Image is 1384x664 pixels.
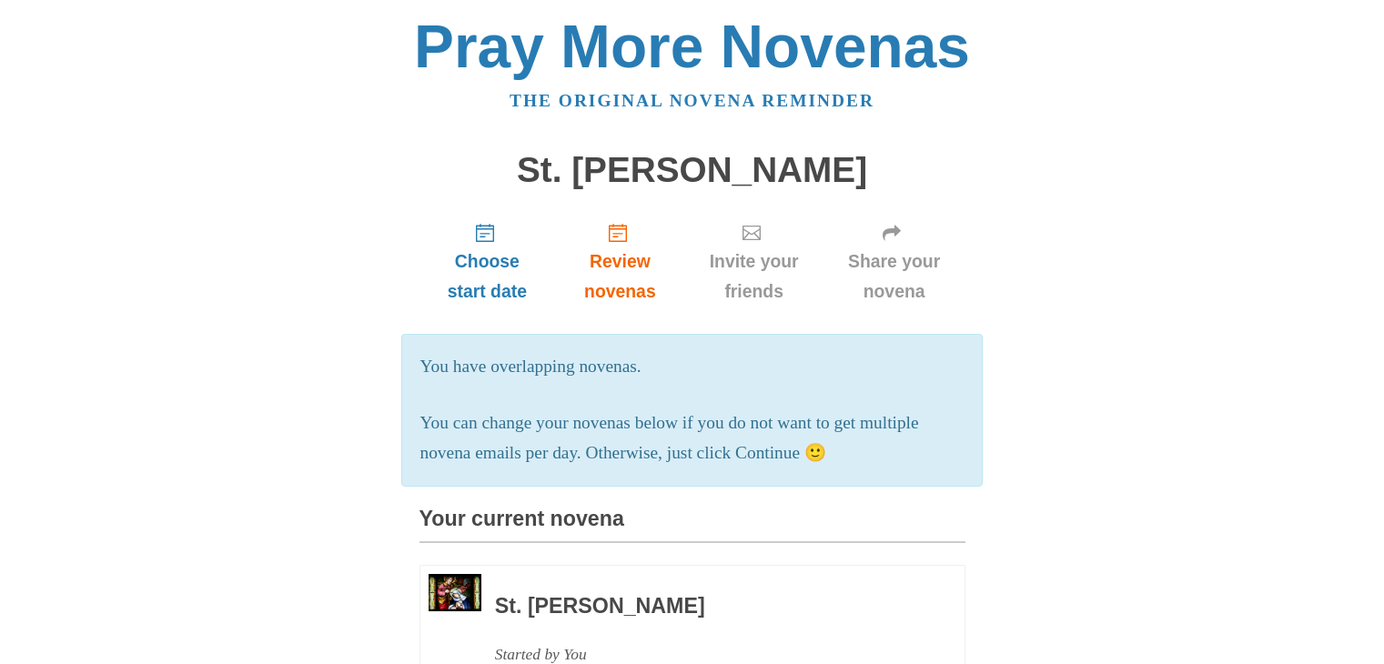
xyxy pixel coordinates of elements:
span: Choose start date [438,246,538,307]
img: Novena image [429,574,481,610]
a: The original novena reminder [510,91,874,110]
span: Share your novena [842,246,947,307]
h3: St. [PERSON_NAME] [495,595,915,619]
a: Pray More Novenas [414,13,970,80]
a: Invite your friends [685,207,823,316]
span: Review novenas [573,246,666,307]
a: Share your novena [823,207,965,316]
span: Invite your friends [703,246,805,307]
a: Choose start date [419,207,556,316]
p: You can change your novenas below if you do not want to get multiple novena emails per day. Other... [420,408,965,468]
a: Review novenas [555,207,684,316]
h1: St. [PERSON_NAME] [419,151,965,190]
h3: Your current novena [419,508,965,543]
p: You have overlapping novenas. [420,352,965,382]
